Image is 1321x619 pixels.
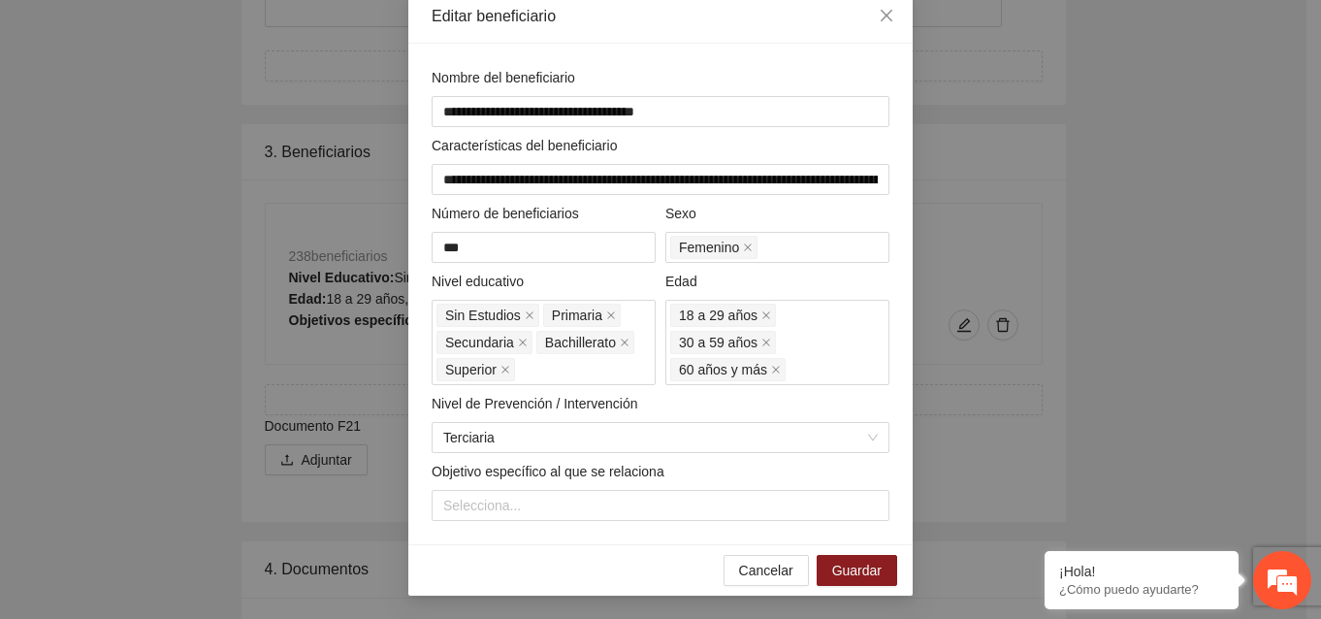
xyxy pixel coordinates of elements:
[445,305,521,326] span: Sin Estudios
[432,393,637,414] label: Nivel de Prevención / Intervención
[679,332,757,353] span: 30 a 59 años
[536,331,634,354] span: Bachillerato
[432,461,664,482] label: Objetivo específico al que se relaciona
[432,203,579,224] label: Número de beneficiarios
[670,236,757,259] span: Femenino
[832,560,882,581] span: Guardar
[432,67,575,88] label: Nombre del beneficiario
[679,237,739,258] span: Femenino
[436,304,539,327] span: Sin Estudios
[739,560,793,581] span: Cancelar
[724,555,809,586] button: Cancelar
[545,332,616,353] span: Bachillerato
[670,304,776,327] span: 18 a 29 años
[761,338,771,347] span: close
[113,200,268,396] span: Estamos en línea.
[665,271,697,292] label: Edad
[620,338,629,347] span: close
[679,305,757,326] span: 18 a 29 años
[552,305,602,326] span: Primaria
[318,10,365,56] div: Minimizar ventana de chat en vivo
[771,365,781,375] span: close
[500,365,510,375] span: close
[436,331,532,354] span: Secundaria
[1059,582,1224,597] p: ¿Cómo puedo ayudarte?
[432,271,524,292] label: Nivel educativo
[743,243,753,252] span: close
[1059,564,1224,579] div: ¡Hola!
[606,310,616,320] span: close
[679,359,767,380] span: 60 años y más
[432,135,617,156] label: Características del beneficiario
[436,358,515,381] span: Superior
[670,331,776,354] span: 30 a 59 años
[443,423,878,452] span: Terciaria
[101,99,326,124] div: Chatee con nosotros ahora
[543,304,621,327] span: Primaria
[432,6,889,27] div: Editar beneficiario
[670,358,786,381] span: 60 años y más
[879,8,894,23] span: close
[10,412,370,480] textarea: Escriba su mensaje y pulse “Intro”
[665,203,696,224] label: Sexo
[518,338,528,347] span: close
[817,555,897,586] button: Guardar
[445,359,497,380] span: Superior
[525,310,534,320] span: close
[761,310,771,320] span: close
[445,332,514,353] span: Secundaria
